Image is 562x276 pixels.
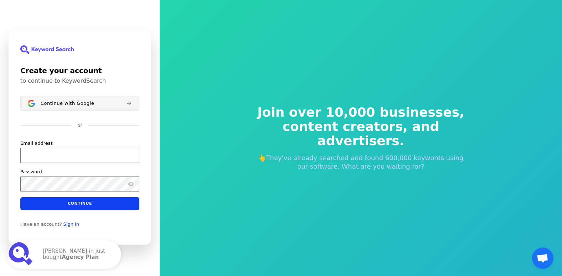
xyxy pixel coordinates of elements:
[127,180,135,188] button: Show password
[41,101,94,106] span: Continue with Google
[532,247,553,269] a: Open chat
[20,221,62,227] span: Have an account?
[20,140,53,147] label: Email address
[20,45,74,54] img: KeywordSearch
[77,122,82,129] p: or
[62,254,99,260] strong: Agency Plan
[43,248,114,261] p: [PERSON_NAME] in just bought
[253,119,469,148] span: content creators, and advertisers.
[20,169,42,175] label: Password
[20,197,139,210] button: Continue
[253,154,469,171] p: 👆They've already searched and found 600,000 keywords using our software. What are you waiting for?
[20,96,139,111] button: Sign in with GoogleContinue with Google
[28,100,35,107] img: Sign in with Google
[20,65,139,76] h1: Create your account
[253,105,469,119] span: Join over 10,000 businesses,
[20,77,139,85] p: to continue to KeywordSearch
[9,242,34,267] img: Agency Plan
[63,221,79,227] a: Sign in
